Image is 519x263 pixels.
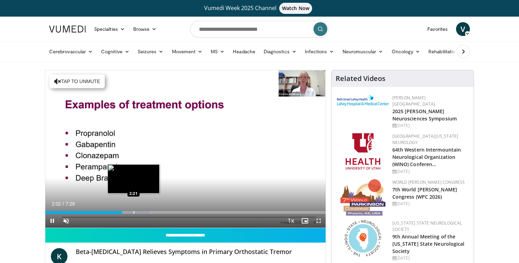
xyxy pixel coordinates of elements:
[45,70,326,228] video-js: Video Player
[392,255,468,261] div: [DATE]
[229,45,259,58] a: Headache
[97,45,134,58] a: Cognitive
[388,45,425,58] a: Oncology
[108,164,160,193] img: image.jpeg
[49,26,86,33] img: VuMedi Logo
[301,45,338,58] a: Infections
[312,214,326,228] button: Fullscreen
[59,214,73,228] button: Unmute
[49,74,105,88] button: Tap to unmute
[392,169,468,175] div: [DATE]
[338,45,388,58] a: Neuromuscular
[259,45,301,58] a: Diagnostics
[392,146,461,167] a: 64th Western Intermountain Neurological Organization (WINO) Conferen…
[90,22,129,36] a: Specialties
[392,220,462,232] a: [US_STATE] State Neurological Society
[340,179,385,216] img: 16fe1da8-a9a0-4f15-bd45-1dd1acf19c34.png.150x105_q85_autocrop_double_scale_upscale_version-0.2.png
[129,22,161,36] a: Browse
[284,214,298,228] button: Playback Rate
[392,233,465,254] a: 9th Annual Meeting of the [US_STATE] State Neurological Society
[392,95,435,107] a: [PERSON_NAME][GEOGRAPHIC_DATA]
[392,179,465,185] a: World [PERSON_NAME] Congress
[63,201,64,207] span: /
[345,220,381,256] img: 71a8b48c-8850-4916-bbdd-e2f3ccf11ef9.png.150x105_q85_autocrop_double_scale_upscale_version-0.2.png
[45,211,326,214] div: Progress Bar
[424,45,462,58] a: Rehabilitation
[346,133,380,170] img: f6362829-b0a3-407d-a044-59546adfd345.png.150x105_q85_autocrop_double_scale_upscale_version-0.2.png
[190,21,329,37] input: Search topics, interventions
[392,186,457,200] a: 7th World [PERSON_NAME] Congress (WPC 2026)
[204,4,315,12] span: Vumedi Week 2025 Channel
[423,22,452,36] a: Favorites
[456,22,470,36] a: V
[52,201,61,207] span: 2:02
[392,133,458,145] a: [GEOGRAPHIC_DATA][US_STATE] Neurology
[392,108,457,122] a: 2025 [PERSON_NAME] Neurosciences Symposium
[134,45,168,58] a: Seizures
[337,95,389,106] img: e7977282-282c-4444-820d-7cc2733560fd.jpg.150x105_q85_autocrop_double_scale_upscale_version-0.2.jpg
[65,201,75,207] span: 7:28
[45,45,97,58] a: Cerebrovascular
[279,3,312,14] span: Watch Now
[298,214,312,228] button: Enable picture-in-picture mode
[76,248,320,256] h4: Beta-[MEDICAL_DATA] Relieves Symptoms in Primary Orthostatic Tremor
[45,214,59,228] button: Pause
[50,3,469,14] a: Vumedi Week 2025 ChannelWatch Now
[168,45,207,58] a: Movement
[207,45,229,58] a: MS
[336,74,385,83] h4: Related Videos
[392,123,468,129] div: [DATE]
[392,201,468,207] div: [DATE]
